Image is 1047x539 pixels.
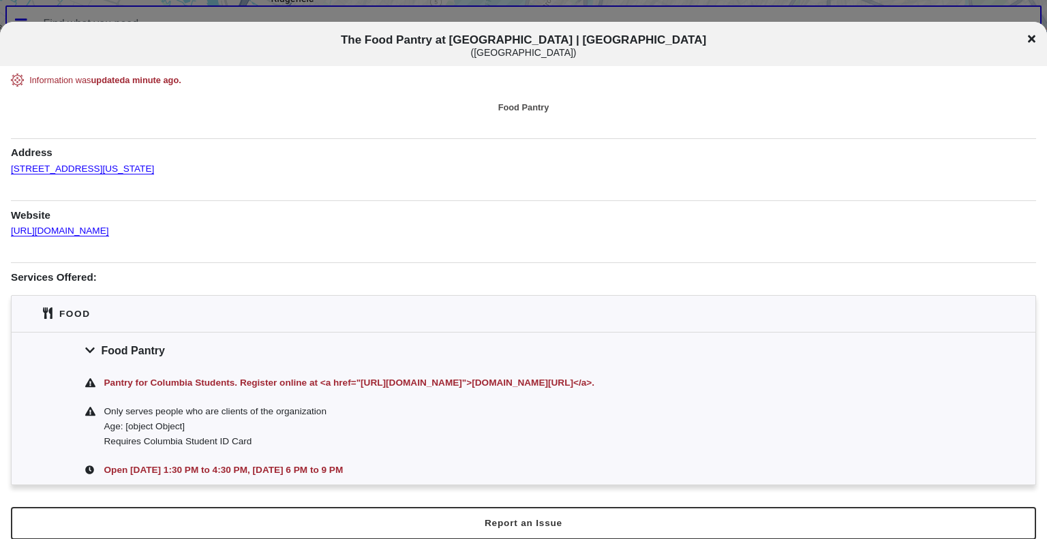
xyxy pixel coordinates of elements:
div: Pantry for Columbia Students. Register online at <a href="[URL][DOMAIN_NAME]">[DOMAIN_NAME][URL]<... [102,375,962,390]
h1: Website [11,200,1036,222]
div: Information was [29,74,1018,87]
span: updated a minute ago . [91,75,181,85]
div: Food Pantry [12,332,1035,369]
div: ( [GEOGRAPHIC_DATA] ) [89,47,958,59]
h1: Services Offered: [11,262,1036,284]
div: Only serves people who are clients of the organization [104,404,962,419]
span: The Food Pantry at [GEOGRAPHIC_DATA] | [GEOGRAPHIC_DATA] [89,33,958,59]
div: Age: [object Object] [104,419,962,434]
a: [URL][DOMAIN_NAME] [11,215,109,236]
div: Open [DATE] 1:30 PM to 4:30 PM, [DATE] 6 PM to 9 PM [102,463,962,478]
div: Requires Columbia Student ID Card [104,434,962,449]
a: [STREET_ADDRESS][US_STATE] [11,153,154,174]
h1: Address [11,138,1036,160]
div: Food Pantry [11,101,1036,114]
div: Food [59,307,91,321]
